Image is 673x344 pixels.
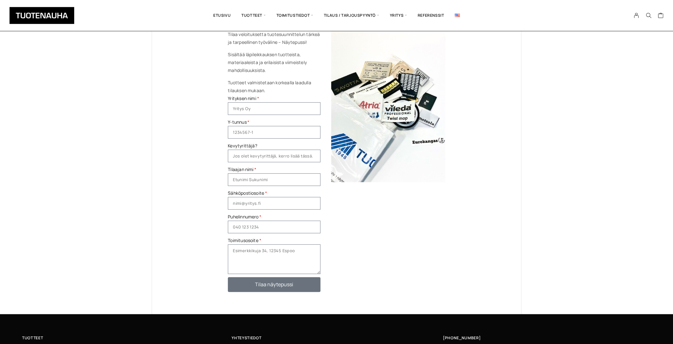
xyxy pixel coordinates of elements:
[228,189,267,197] label: Sähköpostiosoite
[658,12,664,20] a: Cart
[271,5,318,26] span: Toimitustiedot
[455,14,460,17] img: English
[331,30,445,182] img: Tilaa ja tutustu 1
[22,335,232,341] a: Tuotteet
[228,142,257,150] label: Kevytyrittäjä?
[9,7,74,24] img: Tuotenauha Oy
[228,94,320,295] form: New Form
[228,173,320,186] input: Etunimi Sukunimi
[228,236,261,244] label: Toimitusosoite
[208,5,236,26] a: Etusivu
[236,5,271,26] span: Tuotteet
[630,13,643,18] a: My Account
[384,5,412,26] span: Yritys
[228,165,256,173] label: Tilaajan nimi
[228,221,320,233] input: Only numbers and phone characters (#, -, *, etc) are accepted.
[228,197,320,210] input: nimi@yritys.fi
[255,282,293,287] span: Tilaa näytepussi
[443,335,481,341] a: [PHONE_NUMBER]
[228,79,320,94] p: Tuotteet valmistetaan korkealla laadulla tilauksen mukaan.
[228,50,320,74] p: Sisältää läpileikkauksen tuotteista, materiaaleista ja erilaisista viimeistely mahdollisuuksista.
[228,277,320,292] button: Tilaa näytepussi
[228,94,259,102] label: Yrityksen nimi
[228,213,261,221] label: Puhelinnumero
[228,30,320,46] p: Tilaa veloituksetta tuotesuunnittelun tärkeä ja tarpeellinen työväline – Näytepussi!
[412,5,450,26] a: Referenssit
[318,5,385,26] span: Tilaus / Tarjouspyyntö
[22,335,43,341] span: Tuotteet
[642,13,654,18] button: Search
[228,126,320,139] input: 1234567-1
[228,118,250,126] label: Y-tunnus
[228,150,320,162] input: Jos olet kevytyrittäjä, kerro lisää tässä.
[232,335,441,341] a: Yhteystiedot
[228,102,320,115] input: Yritys Oy
[232,335,261,341] span: Yhteystiedot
